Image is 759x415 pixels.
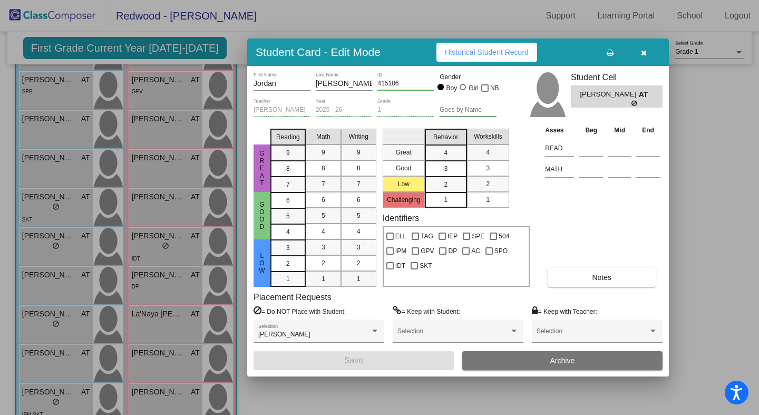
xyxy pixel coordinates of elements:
input: year [316,107,373,114]
span: 9 [322,148,325,157]
span: 7 [286,180,290,189]
span: AC [471,245,480,257]
input: teacher [254,107,310,114]
span: 9 [357,148,361,157]
span: 8 [357,163,361,173]
span: 8 [286,164,290,173]
span: NB [490,82,499,94]
th: Beg [577,124,606,136]
span: 504 [499,230,509,243]
span: Workskills [474,132,502,141]
span: 4 [286,227,290,237]
mat-label: Gender [440,72,497,82]
span: GPV [421,245,434,257]
span: Good [257,201,267,230]
span: 1 [322,274,325,284]
span: 4 [322,227,325,236]
span: 3 [286,243,290,253]
input: grade [377,107,434,114]
span: DP [448,245,457,257]
label: = Keep with Teacher: [532,306,597,316]
span: Low [257,252,267,274]
span: 2 [486,179,490,189]
span: IPM [395,245,406,257]
span: TAG [421,230,433,243]
span: Great [257,150,267,187]
span: 3 [486,163,490,173]
span: SPO [494,245,508,257]
span: [PERSON_NAME] [580,89,638,100]
input: goes by name [440,107,497,114]
input: Enter ID [377,80,434,88]
span: 5 [322,211,325,220]
span: 5 [357,211,361,220]
span: 5 [286,211,290,221]
span: SPE [472,230,484,243]
span: AT [639,89,654,100]
span: Behavior [433,132,458,142]
span: 2 [286,259,290,268]
label: = Keep with Student: [393,306,460,316]
button: Save [254,351,454,370]
span: 4 [486,148,490,157]
span: IEP [447,230,458,243]
span: SKT [420,259,432,272]
span: 2 [357,258,361,268]
label: Placement Requests [254,292,332,302]
span: Reading [276,132,300,142]
span: Archive [550,356,575,365]
span: 4 [444,148,447,158]
button: Notes [548,268,656,287]
span: Historical Student Record [445,48,529,56]
button: Historical Student Record [436,43,537,62]
span: 3 [444,164,447,173]
span: 1 [357,274,361,284]
span: [PERSON_NAME] [258,331,310,338]
span: 4 [357,227,361,236]
span: 6 [286,196,290,205]
h3: Student Cell [571,72,663,82]
span: IDT [395,259,405,272]
span: 7 [322,179,325,189]
input: assessment [545,161,574,177]
span: 2 [444,180,447,189]
th: End [634,124,663,136]
span: Math [316,132,330,141]
span: Writing [349,132,368,141]
span: 7 [357,179,361,189]
span: 6 [357,195,361,205]
span: 2 [322,258,325,268]
span: 6 [322,195,325,205]
button: Archive [462,351,663,370]
span: Save [344,356,363,365]
span: 3 [322,243,325,252]
span: ELL [395,230,406,243]
th: Mid [606,124,634,136]
h3: Student Card - Edit Mode [256,45,381,59]
span: 1 [444,195,447,205]
label: Identifiers [383,213,419,223]
div: Boy [446,83,458,93]
input: assessment [545,140,574,156]
span: 8 [322,163,325,173]
th: Asses [542,124,577,136]
span: 9 [286,148,290,158]
span: 1 [286,274,290,284]
span: 1 [486,195,490,205]
span: Notes [592,273,611,282]
div: Girl [468,83,479,93]
label: = Do NOT Place with Student: [254,306,346,316]
span: 3 [357,243,361,252]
